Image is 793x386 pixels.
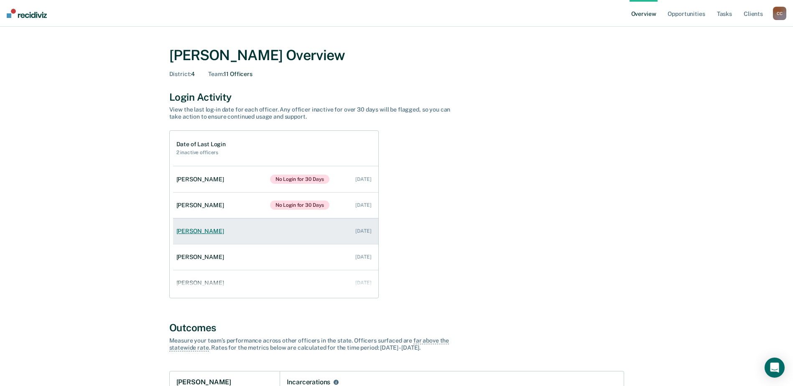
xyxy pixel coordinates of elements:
[173,166,378,192] a: [PERSON_NAME]No Login for 30 Days [DATE]
[169,71,191,77] span: District :
[173,192,378,218] a: [PERSON_NAME]No Login for 30 Days [DATE]
[176,150,226,155] h2: 2 inactive officers
[270,201,330,210] span: No Login for 30 Days
[169,91,624,103] div: Login Activity
[169,322,624,334] div: Outcomes
[176,202,227,209] div: [PERSON_NAME]
[169,106,462,120] div: View the last log-in date for each officer. Any officer inactive for over 30 days will be flagged...
[176,279,227,287] div: [PERSON_NAME]
[173,271,378,295] a: [PERSON_NAME] [DATE]
[169,47,624,64] div: [PERSON_NAME] Overview
[208,71,224,77] span: Team :
[355,254,371,260] div: [DATE]
[169,337,462,351] div: Measure your team’s performance across other officer s in the state. Officer s surfaced are . Rat...
[176,141,226,148] h1: Date of Last Login
[176,176,227,183] div: [PERSON_NAME]
[355,280,371,286] div: [DATE]
[355,176,371,182] div: [DATE]
[765,358,785,378] div: Open Intercom Messenger
[270,175,330,184] span: No Login for 30 Days
[355,228,371,234] div: [DATE]
[208,71,252,78] div: 11 Officers
[176,228,227,235] div: [PERSON_NAME]
[773,7,786,20] div: C C
[773,7,786,20] button: CC
[7,9,47,18] img: Recidiviz
[355,202,371,208] div: [DATE]
[173,219,378,243] a: [PERSON_NAME] [DATE]
[176,254,227,261] div: [PERSON_NAME]
[173,245,378,269] a: [PERSON_NAME] [DATE]
[169,71,195,78] div: 4
[169,337,449,351] span: far above the statewide rate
